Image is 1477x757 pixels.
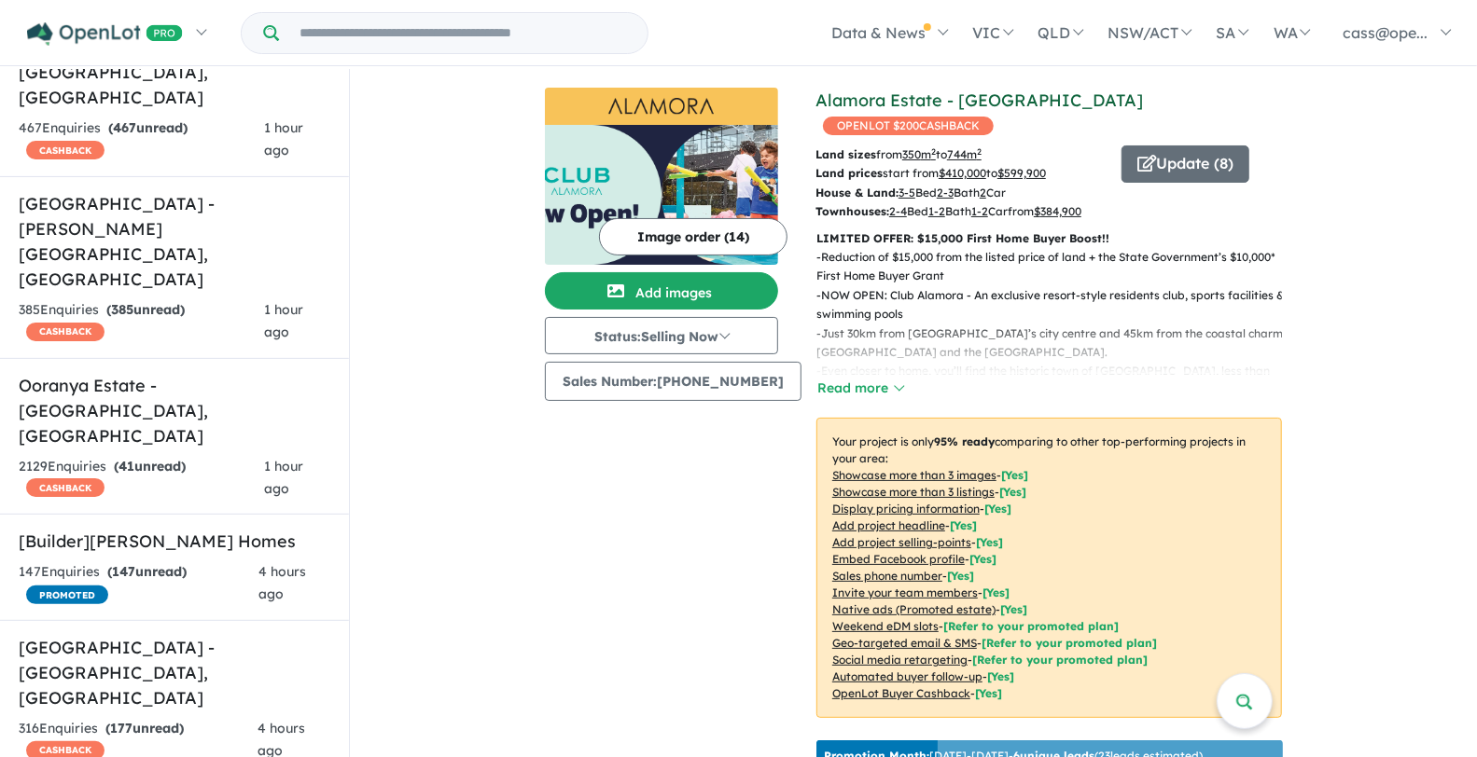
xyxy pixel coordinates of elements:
[545,88,778,265] a: Alamora Estate - Tarneit LogoAlamora Estate - Tarneit
[902,147,936,161] u: 350 m
[19,191,330,292] h5: [GEOGRAPHIC_DATA] - [PERSON_NAME][GEOGRAPHIC_DATA] , [GEOGRAPHIC_DATA]
[982,636,1157,650] span: [Refer to your promoted plan]
[977,146,982,157] sup: 2
[1034,204,1081,218] u: $ 384,900
[939,166,986,180] u: $ 410,000
[815,166,883,180] b: Land prices
[265,119,304,158] span: 1 hour ago
[832,619,939,633] u: Weekend eDM slots
[943,619,1119,633] span: [Refer to your promoted plan]
[26,585,108,604] span: PROMOTED
[259,563,307,602] span: 4 hours ago
[982,585,1010,599] span: [ Yes ]
[113,119,136,136] span: 467
[928,204,945,218] u: 1-2
[264,458,303,497] span: 1 hour ago
[816,324,1297,363] p: - Just 30km from [GEOGRAPHIC_DATA]’s city centre and 45km from the coastal charm of [GEOGRAPHIC_D...
[815,202,1108,221] p: Bed Bath Car from
[111,301,133,318] span: 385
[816,418,1282,718] p: Your project is only comparing to other top-performing projects in your area: - - - - - - - - - -...
[815,184,1108,202] p: Bed Bath Car
[815,164,1108,183] p: start from
[832,636,977,650] u: Geo-targeted email & SMS
[816,362,1297,419] p: - Even closer to home, you’ll find the historic town of [GEOGRAPHIC_DATA], less than 10km away, k...
[832,686,970,700] u: OpenLot Buyer Cashback
[816,248,1297,286] p: - Reduction of $15,000 from the listed price of land + the State Government’s $10,000* First Home...
[545,272,778,310] button: Add images
[599,218,787,255] button: Image order (14)
[815,145,1108,164] p: from
[816,378,904,399] button: Read more
[114,458,186,475] strong: ( unread)
[950,518,977,532] span: [ Yes ]
[999,485,1026,499] span: [ Yes ]
[972,653,1148,667] span: [Refer to your promoted plan]
[112,563,135,580] span: 147
[545,317,778,354] button: Status:Selling Now
[947,147,982,161] u: 744 m
[832,552,965,566] u: Embed Facebook profile
[832,602,996,616] u: Native ads (Promoted estate)
[832,653,968,667] u: Social media retargeting
[815,147,876,161] b: Land sizes
[832,569,942,583] u: Sales phone number
[832,669,982,683] u: Automated buyer follow-up
[815,204,889,218] b: Townhouses:
[823,117,994,135] span: OPENLOT $ 200 CASHBACK
[976,535,1003,549] span: [ Yes ]
[832,585,978,599] u: Invite your team members
[832,485,995,499] u: Showcase more than 3 listings
[832,468,996,482] u: Showcase more than 3 images
[19,299,264,344] div: 385 Enquir ies
[931,146,936,157] sup: 2
[832,535,971,549] u: Add project selling-points
[110,720,132,736] span: 177
[936,147,982,161] span: to
[19,373,330,448] h5: Ooranya Estate - [GEOGRAPHIC_DATA] , [GEOGRAPHIC_DATA]
[118,458,134,475] span: 41
[975,686,1002,700] span: [Yes]
[832,518,945,532] u: Add project headline
[19,635,330,710] h5: [GEOGRAPHIC_DATA] - [GEOGRAPHIC_DATA] , [GEOGRAPHIC_DATA]
[987,669,1014,683] span: [Yes]
[980,186,986,200] u: 2
[997,166,1046,180] u: $ 599,900
[889,204,907,218] u: 2-4
[815,89,1143,111] a: Alamora Estate - [GEOGRAPHIC_DATA]
[971,204,988,218] u: 1-2
[947,569,974,583] span: [ Yes ]
[107,563,187,580] strong: ( unread)
[984,502,1011,516] span: [ Yes ]
[108,119,188,136] strong: ( unread)
[19,529,330,554] h5: [Builder] [PERSON_NAME] Homes
[26,478,105,497] span: CASHBACK
[26,141,105,159] span: CASHBACK
[969,552,996,566] span: [ Yes ]
[26,323,105,341] span: CASHBACK
[19,117,265,162] div: 467 Enquir ies
[552,95,771,117] img: Alamora Estate - Tarneit Logo
[1343,23,1428,42] span: cass@ope...
[815,186,899,200] b: House & Land:
[105,720,184,736] strong: ( unread)
[1122,145,1249,183] button: Update (8)
[264,301,303,340] span: 1 hour ago
[832,502,980,516] u: Display pricing information
[545,125,778,265] img: Alamora Estate - Tarneit
[106,301,185,318] strong: ( unread)
[986,166,1046,180] span: to
[19,561,259,606] div: 147 Enquir ies
[1000,602,1027,616] span: [Yes]
[899,186,915,200] u: 3-5
[545,362,801,401] button: Sales Number:[PHONE_NUMBER]
[1001,468,1028,482] span: [ Yes ]
[937,186,954,200] u: 2-3
[27,22,183,46] img: Openlot PRO Logo White
[934,434,995,448] b: 95 % ready
[816,286,1297,324] p: - NOW OPEN: Club Alamora - An exclusive resort-style residents club, sports facilities & swimming...
[19,34,330,110] h5: Northside Estate - [PERSON_NAME][GEOGRAPHIC_DATA] , [GEOGRAPHIC_DATA]
[283,13,644,53] input: Try estate name, suburb, builder or developer
[19,456,264,501] div: 2129 Enquir ies
[816,229,1282,248] p: LIMITED OFFER: $15,000 First Home Buyer Boost!!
